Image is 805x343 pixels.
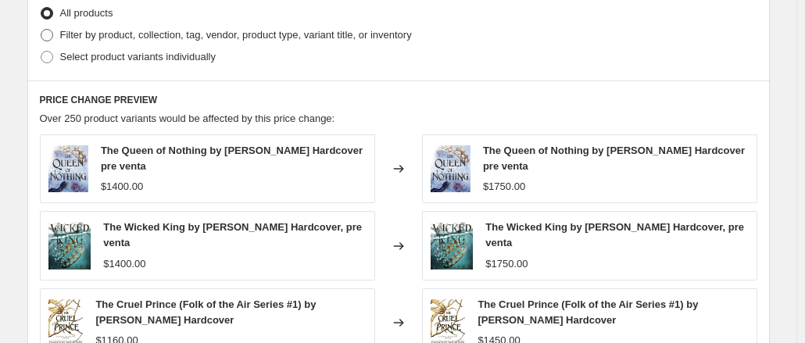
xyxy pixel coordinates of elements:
span: The Wicked King by [PERSON_NAME] Hardcover, pre venta [485,221,744,248]
span: The Cruel Prince (Folk of the Air Series #1) by [PERSON_NAME] Hardcover [95,298,316,326]
img: 91mCD_HErbL._SL1500_80x.jpg [48,223,91,270]
span: The Cruel Prince (Folk of the Air Series #1) by [PERSON_NAME] Hardcover [478,298,698,326]
span: The Queen of Nothing by [PERSON_NAME] Hardcover pre venta [483,145,745,172]
div: $1750.00 [485,256,528,272]
img: 9781471407598_80x.jpg [431,145,470,192]
div: $1400.00 [103,256,145,272]
span: The Queen of Nothing by [PERSON_NAME] Hardcover pre venta [101,145,363,172]
span: All products [60,7,113,19]
img: 91mCD_HErbL._SL1500_80x.jpg [431,223,474,270]
span: Over 250 product variants would be affected by this price change: [40,113,335,124]
div: $1400.00 [101,179,143,195]
span: Select product variants individually [60,51,216,63]
img: 9781471407598_80x.jpg [48,145,88,192]
h6: PRICE CHANGE PREVIEW [40,94,757,106]
span: The Wicked King by [PERSON_NAME] Hardcover, pre venta [103,221,362,248]
div: $1750.00 [483,179,525,195]
span: Filter by product, collection, tag, vendor, product type, variant title, or inventory [60,29,412,41]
